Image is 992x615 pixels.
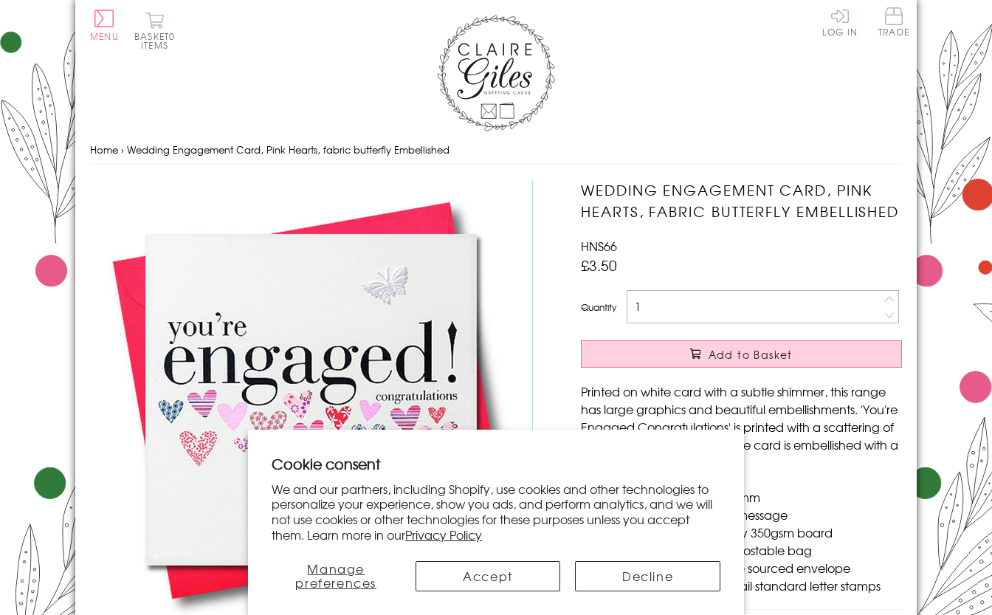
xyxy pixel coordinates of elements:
[134,12,175,49] button: Basket0 items
[575,561,720,591] button: Decline
[596,523,902,541] li: Printed in the U.K on quality 350gsm board
[121,142,124,157] span: ›
[90,142,118,157] a: Home
[596,577,902,594] li: Can be sent with Royal Mail standard letter stamps
[878,7,909,39] a: Trade
[141,30,175,52] span: 0 items
[596,541,902,559] li: Comes wrapped in Compostable bag
[272,561,401,591] button: Manage preferences
[127,142,449,157] span: Wedding Engagement Card, Pink Hearts, fabric butterfly Embellished
[581,382,902,471] p: Printed on white card with a subtle shimmer, this range has large graphics and beautiful embellis...
[581,300,616,314] label: Quantity
[416,561,561,591] button: Accept
[90,135,902,165] nav: breadcrumbs
[90,10,119,41] button: Menu
[90,30,119,43] span: Menu
[878,7,909,36] span: Trade
[581,340,902,368] button: Add to Basket
[596,559,902,577] li: With matching sustainable sourced envelope
[581,179,902,222] h1: Wedding Engagement Card, Pink Hearts, fabric butterfly Embellished
[581,237,617,255] span: HNS66
[596,506,902,523] li: Blank inside for your own message
[295,560,376,591] span: Manage preferences
[822,7,858,36] a: Log In
[405,526,482,543] a: Privacy Policy
[709,347,793,362] span: Add to Basket
[437,15,555,131] img: Claire Giles Greetings Cards
[272,453,720,474] h2: Cookie consent
[581,255,617,275] span: £3.50
[272,481,720,543] p: We and our partners, including Shopify, use cookies and other technologies to personalize your ex...
[596,488,902,506] li: Dimensions: 150mm x 150mm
